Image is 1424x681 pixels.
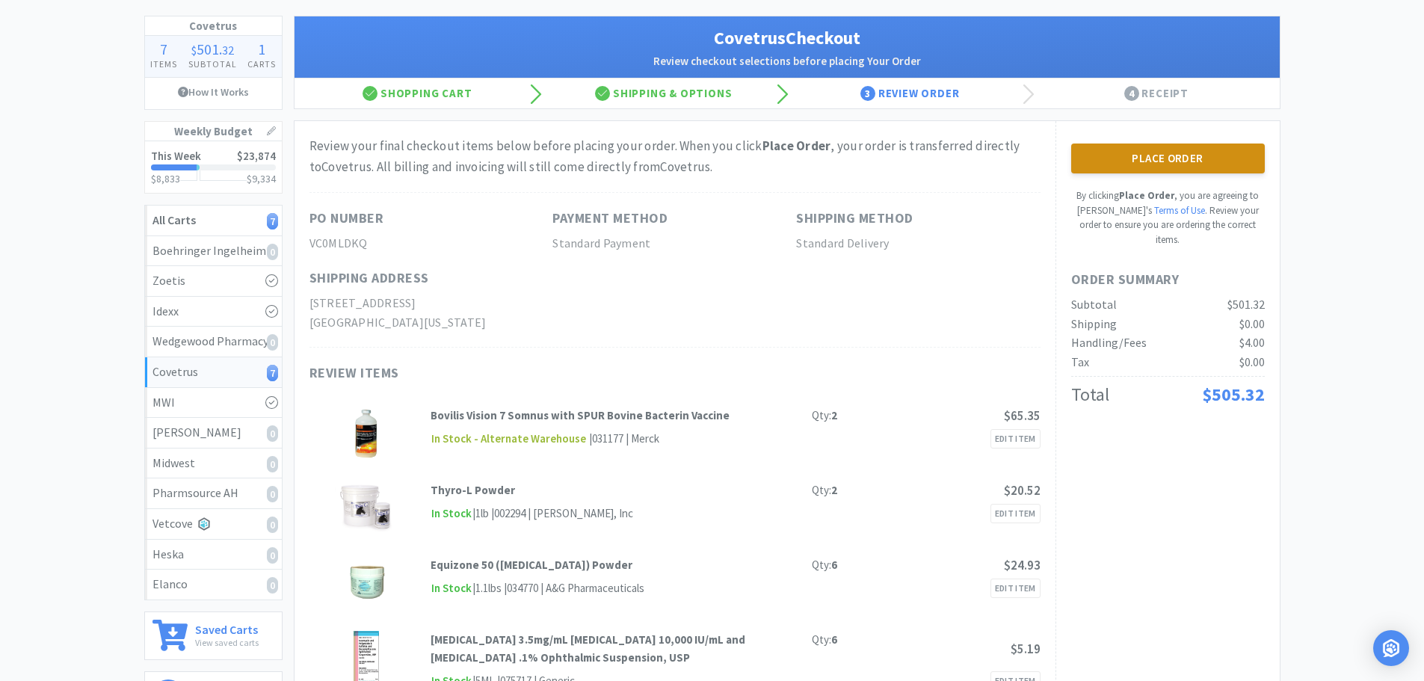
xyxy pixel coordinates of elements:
div: Pharmsource AH [152,484,274,503]
h1: PO Number [309,208,384,229]
img: d9974ef5db1a415b9c87e91053fd7292_31180.png [354,407,377,459]
img: 8d7144a0ed3c4a2683ec33e5c4668d4d_26388.png [335,481,398,534]
a: Pharmsource AH0 [145,478,282,509]
h2: Review checkout selections before placing Your Order [309,52,1265,70]
h4: Subtotal [182,57,242,71]
span: In Stock [431,505,472,523]
a: Edit Item [990,579,1041,598]
strong: 6 [831,632,837,647]
p: By clicking , you are agreeing to [PERSON_NAME]'s . Review your order to ensure you are ordering ... [1071,188,1265,247]
a: Vetcove0 [145,509,282,540]
h1: Shipping Address [309,268,429,289]
a: Edit Item [990,429,1041,449]
i: 0 [267,456,278,472]
div: Open Intercom Messenger [1373,630,1409,666]
span: $0.00 [1239,316,1265,331]
h1: Weekly Budget [145,122,282,141]
span: 4 [1124,86,1139,101]
span: $20.52 [1004,482,1041,499]
a: MWI [145,388,282,419]
h2: Standard Delivery [796,234,1040,253]
div: MWI [152,393,274,413]
a: Edit Item [990,504,1041,523]
span: $0.00 [1239,354,1265,369]
h6: Saved Carts [195,620,259,635]
div: Handling/Fees [1071,333,1147,353]
div: Receipt [1033,78,1280,108]
a: Zoetis [145,266,282,297]
h2: Standard Payment [552,234,796,253]
span: $23,874 [237,149,276,163]
div: Heska [152,545,274,564]
a: All Carts7 [145,206,282,236]
a: Saved CartsView saved carts [144,611,283,660]
i: 0 [267,334,278,351]
strong: Thyro-L Powder [431,483,515,497]
strong: 2 [831,408,837,422]
span: $ [191,43,197,58]
span: In Stock - Alternate Warehouse [431,430,587,449]
h4: Carts [242,57,282,71]
strong: Place Order [1119,189,1174,202]
div: Wedgewood Pharmacy [152,332,274,351]
h1: Review Items [309,363,758,384]
span: | 1lb [472,506,489,520]
i: 7 [267,213,278,229]
span: | 1.1lbs [472,581,502,595]
div: Qty: [812,556,837,574]
div: Qty: [812,631,837,649]
h1: Shipping Method [796,208,913,229]
div: Shipping & Options [540,78,787,108]
div: Review your final checkout items below before placing your order. When you click , your order is ... [309,136,1041,176]
div: Elanco [152,575,274,594]
h2: [STREET_ADDRESS] [309,294,553,313]
strong: 2 [831,483,837,497]
h1: Covetrus Checkout [309,24,1265,52]
strong: 6 [831,558,837,572]
i: 0 [267,577,278,594]
h1: Covetrus [145,16,282,36]
span: $505.32 [1202,383,1265,406]
div: Shipping [1071,315,1117,334]
span: In Stock [431,579,472,598]
div: | 031177 | Merck [587,430,659,448]
span: 3 [860,86,875,101]
a: Boehringer Ingelheim0 [145,236,282,267]
strong: Equizone 50 ([MEDICAL_DATA]) Powder [431,558,632,572]
i: 0 [267,486,278,502]
a: Elanco0 [145,570,282,600]
span: 501 [197,40,219,58]
div: Qty: [812,481,837,499]
a: Terms of Use [1154,204,1205,217]
a: Heska0 [145,540,282,570]
h4: Items [145,57,183,71]
i: 0 [267,517,278,533]
img: b4a21c1439dc4a93af0a59656fc85128_31853.png [340,556,392,608]
a: Wedgewood Pharmacy0 [145,327,282,357]
a: Covetrus7 [145,357,282,388]
span: $24.93 [1004,557,1041,573]
div: Review Order [787,78,1034,108]
a: Idexx [145,297,282,327]
p: View saved carts [195,635,259,650]
span: $65.35 [1004,407,1041,424]
a: This Week$23,874$8,833$9,334 [145,141,282,193]
span: 7 [160,40,167,58]
button: Place Order [1071,144,1265,173]
div: Midwest [152,454,274,473]
a: Midwest0 [145,449,282,479]
h2: This Week [151,150,201,161]
span: $5.19 [1011,641,1041,657]
span: $8,833 [151,172,180,185]
strong: Place Order [762,138,831,154]
div: Qty: [812,407,837,425]
div: | 002294 | [PERSON_NAME], Inc [489,505,633,523]
span: 1 [258,40,265,58]
div: Idexx [152,302,274,321]
div: Shopping Cart [295,78,541,108]
div: Boehringer Ingelheim [152,241,274,261]
a: How It Works [145,78,282,106]
h2: VC0MLDKQ [309,234,553,253]
h3: $ [247,173,276,184]
div: . [182,42,242,57]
